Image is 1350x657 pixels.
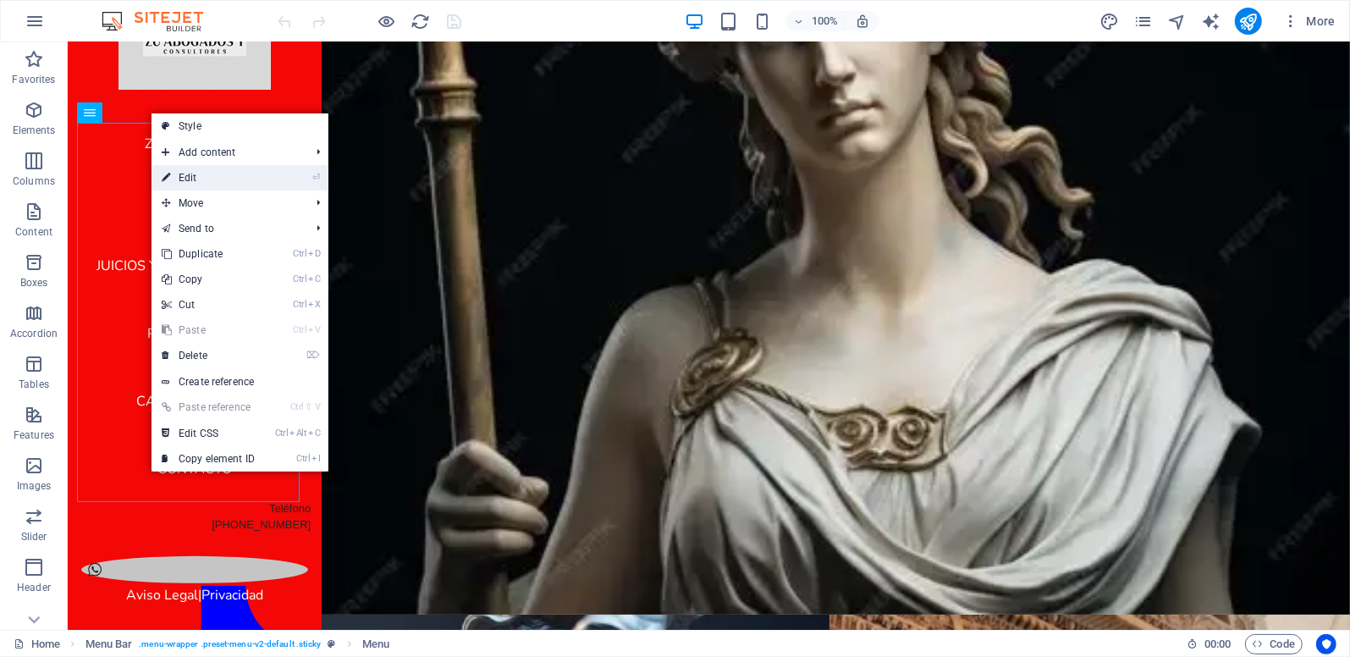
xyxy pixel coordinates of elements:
i: Ctrl [293,299,306,310]
i: On resize automatically adjust zoom level to fit chosen device. [855,14,870,29]
button: text_generator [1201,11,1221,31]
i: Design (Ctrl+Alt+Y) [1099,12,1119,31]
i: ⇧ [306,401,313,412]
p: Content [15,225,52,239]
p: Elements [13,124,56,137]
button: navigator [1167,11,1187,31]
span: More [1282,13,1336,30]
i: C [308,273,320,284]
h6: Session time [1187,634,1232,654]
a: CtrlXCut [152,292,265,317]
a: Style [152,113,328,139]
i: ⌦ [306,350,320,361]
a: Ctrl⇧VPaste reference [152,395,265,420]
button: Usercentrics [1316,634,1336,654]
a: CtrlVPaste [152,317,265,343]
button: Code [1245,634,1303,654]
p: Boxes [20,276,48,290]
i: X [308,299,320,310]
p: Slider [21,530,47,544]
a: CtrlAltCEdit CSS [152,421,265,446]
i: Alt [289,428,306,439]
i: Reload page [411,12,431,31]
span: Move [152,190,303,216]
button: More [1276,8,1342,35]
i: Publish [1238,12,1258,31]
i: I [311,453,320,464]
span: Code [1253,634,1295,654]
i: Ctrl [293,248,306,259]
i: Ctrl [290,401,304,412]
a: ⌦Delete [152,343,265,368]
button: 100% [785,11,846,31]
button: reload [411,11,431,31]
span: : [1216,638,1219,650]
img: Editor Logo [97,11,224,31]
p: Favorites [12,73,55,86]
i: Ctrl [275,428,289,439]
nav: breadcrumb [85,634,390,654]
i: Ctrl [296,453,310,464]
a: ⏎Edit [152,165,265,190]
span: 00 00 [1204,634,1231,654]
i: ⏎ [312,172,320,183]
i: Ctrl [293,273,306,284]
a: Create reference [152,369,328,395]
p: Header [17,581,51,594]
a: Click to cancel selection. Double-click to open Pages [14,634,60,654]
p: Images [17,479,52,493]
span: Click to select. Double-click to edit [85,634,133,654]
p: Tables [19,378,49,391]
h6: 100% [811,11,838,31]
a: Send to [152,216,303,241]
a: CtrlICopy element ID [152,446,265,472]
i: V [315,401,320,412]
button: pages [1133,11,1154,31]
button: publish [1235,8,1262,35]
p: Accordion [10,327,58,340]
i: C [308,428,320,439]
p: Columns [13,174,55,188]
i: AI Writer [1201,12,1221,31]
span: Click to select. Double-click to edit [362,634,389,654]
i: V [308,324,320,335]
span: . menu-wrapper .preset-menu-v2-default .sticky [139,634,321,654]
a: CtrlCCopy [152,267,265,292]
a: CtrlDDuplicate [152,241,265,267]
i: D [308,248,320,259]
i: This element is a customizable preset [328,639,336,649]
button: design [1099,11,1120,31]
p: Features [14,428,54,442]
i: Navigator [1167,12,1187,31]
span: Add content [152,140,303,165]
i: Ctrl [293,324,306,335]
